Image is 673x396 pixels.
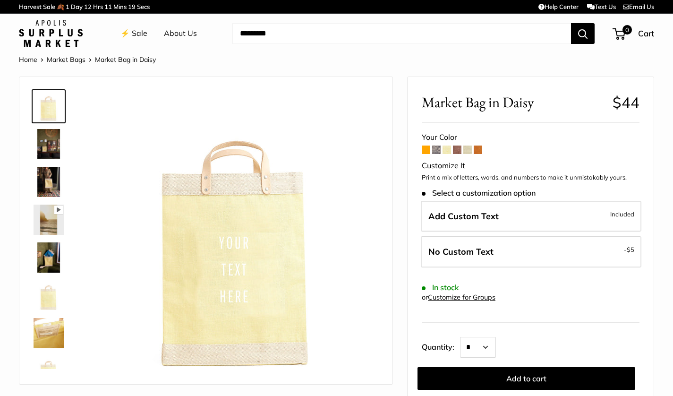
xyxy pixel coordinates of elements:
a: Market Bag in Daisy [32,241,66,275]
span: - [624,244,634,255]
a: Text Us [587,3,616,10]
a: About Us [164,26,197,41]
a: description_Seal of authenticity printed on the backside of every bag. [32,278,66,312]
span: $44 [613,93,639,112]
span: Cart [638,28,654,38]
a: Help Center [538,3,579,10]
img: Market Bag in Daisy [34,129,64,159]
img: description_The Original Market Bag in Daisy [34,167,64,197]
img: Market Bag in Daisy [95,91,378,375]
p: Print a mix of letters, words, and numbers to make it unmistakably yours. [422,173,639,182]
div: or [422,291,495,304]
span: No Custom Text [428,246,494,257]
img: Market Bag in Daisy [34,318,64,348]
a: Market Bag in Daisy [32,354,66,388]
span: Mins [113,3,127,10]
img: Apolis: Surplus Market [19,20,83,47]
span: 11 [104,3,112,10]
a: Market Bags [47,55,85,64]
img: description_Seal of authenticity printed on the backside of every bag. [34,280,64,310]
span: $5 [627,246,634,253]
input: Search... [232,23,571,44]
label: Quantity: [422,334,460,358]
button: Search [571,23,595,44]
label: Add Custom Text [421,201,641,232]
a: Market Bag in Daisy [32,127,66,161]
a: Market Bag in Daisy [32,89,66,123]
a: description_The Original Market Bag in Daisy [32,165,66,199]
a: ⚡️ Sale [120,26,147,41]
a: 0 Cart [613,26,654,41]
a: Email Us [623,3,654,10]
img: Market Bag in Daisy [34,91,64,121]
label: Leave Blank [421,236,641,267]
div: Customize It [422,159,639,173]
span: Hrs [93,3,103,10]
a: Customize for Groups [428,293,495,301]
span: In stock [422,283,459,292]
span: 19 [128,3,136,10]
span: 1 [66,3,69,10]
span: 0 [622,25,632,34]
span: Add Custom Text [428,211,499,222]
span: Secs [137,3,150,10]
img: Market Bag in Daisy [34,205,64,235]
img: Market Bag in Daisy [34,356,64,386]
span: 12 [84,3,92,10]
span: Select a customization option [422,189,536,198]
img: Market Bag in Daisy [34,242,64,273]
a: Home [19,55,37,64]
span: Market Bag in Daisy [95,55,156,64]
nav: Breadcrumb [19,53,156,66]
span: Market Bag in Daisy [422,94,605,111]
button: Add to cart [417,367,635,390]
span: Included [610,208,634,220]
a: Market Bag in Daisy [32,316,66,350]
div: Your Color [422,130,639,145]
a: Market Bag in Daisy [32,203,66,237]
span: Day [71,3,83,10]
